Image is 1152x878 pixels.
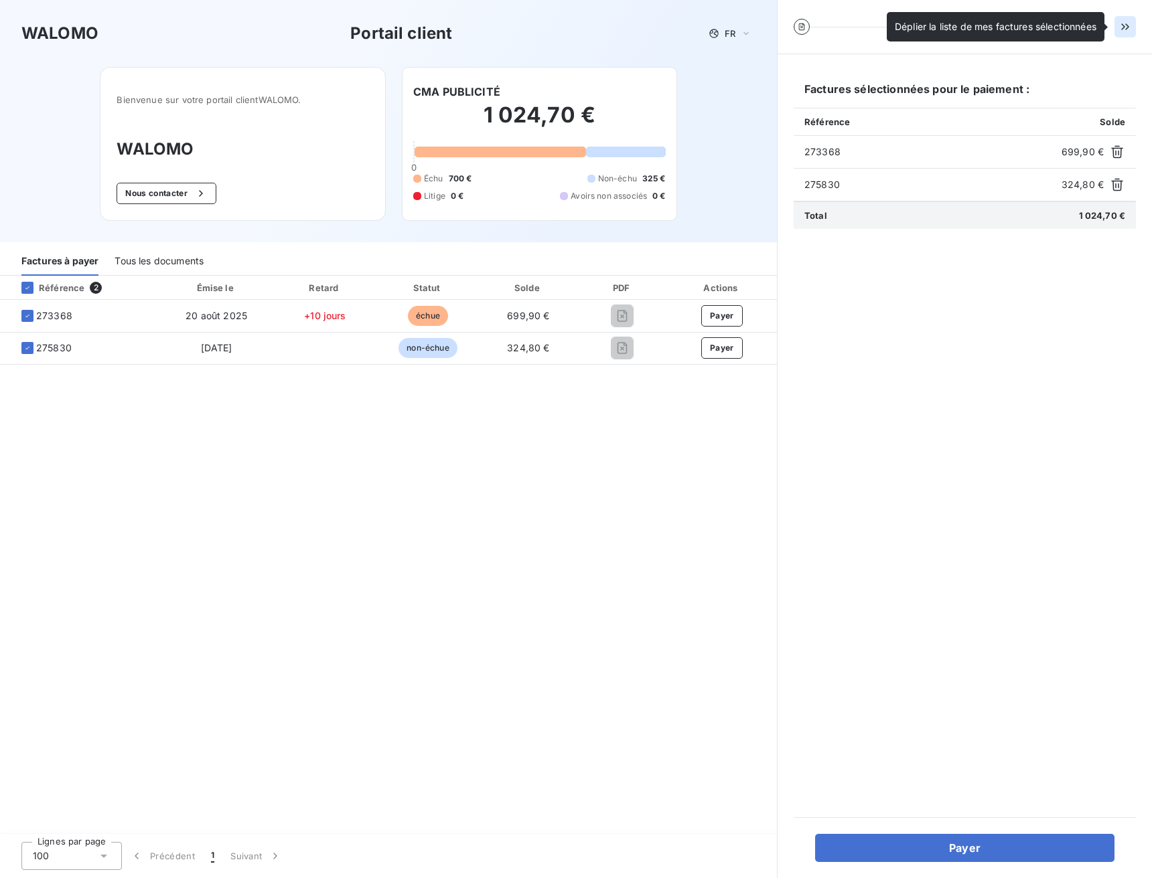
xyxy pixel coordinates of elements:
[804,210,827,221] span: Total
[122,842,203,870] button: Précédent
[1100,116,1125,127] span: Solde
[424,173,443,185] span: Échu
[670,281,774,294] div: Actions
[701,337,743,359] button: Payer
[895,21,1096,32] span: Déplier la liste de mes factures sélectionnées
[117,183,216,204] button: Nous contacter
[1062,178,1104,191] span: 324,80 €
[36,341,72,355] span: 275830
[21,248,98,276] div: Factures à payer
[581,281,664,294] div: PDF
[11,282,84,294] div: Référence
[482,281,575,294] div: Solde
[804,178,1056,191] span: 275830
[571,190,647,202] span: Avoirs non associés
[1062,145,1104,159] span: 699,90 €
[350,21,452,46] h3: Portail client
[399,338,457,358] span: non-échue
[380,281,476,294] div: Statut
[115,248,204,276] div: Tous les documents
[163,281,271,294] div: Émise le
[598,173,637,185] span: Non-échu
[701,305,743,327] button: Payer
[203,842,222,870] button: 1
[642,173,666,185] span: 325 €
[186,310,247,321] span: 20 août 2025
[411,162,417,173] span: 0
[413,84,500,100] h6: CMA PUBLICITÉ
[507,310,549,321] span: 699,90 €
[36,309,72,323] span: 273368
[652,190,665,202] span: 0 €
[276,281,374,294] div: Retard
[90,282,102,294] span: 2
[725,28,735,39] span: FR
[117,94,369,105] span: Bienvenue sur votre portail client WALOMO .
[507,342,549,353] span: 324,80 €
[222,842,290,870] button: Suivant
[21,21,98,46] h3: WALOMO
[408,306,448,326] span: échue
[201,342,232,353] span: [DATE]
[424,190,445,202] span: Litige
[413,102,666,142] h2: 1 024,70 €
[1079,210,1126,221] span: 1 024,70 €
[815,834,1114,862] button: Payer
[449,173,472,185] span: 700 €
[451,190,463,202] span: 0 €
[794,81,1136,108] h6: Factures sélectionnées pour le paiement :
[33,849,49,863] span: 100
[211,849,214,863] span: 1
[304,310,346,321] span: +10 jours
[804,116,850,127] span: Référence
[117,137,369,161] h3: WALOMO
[804,145,1056,159] span: 273368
